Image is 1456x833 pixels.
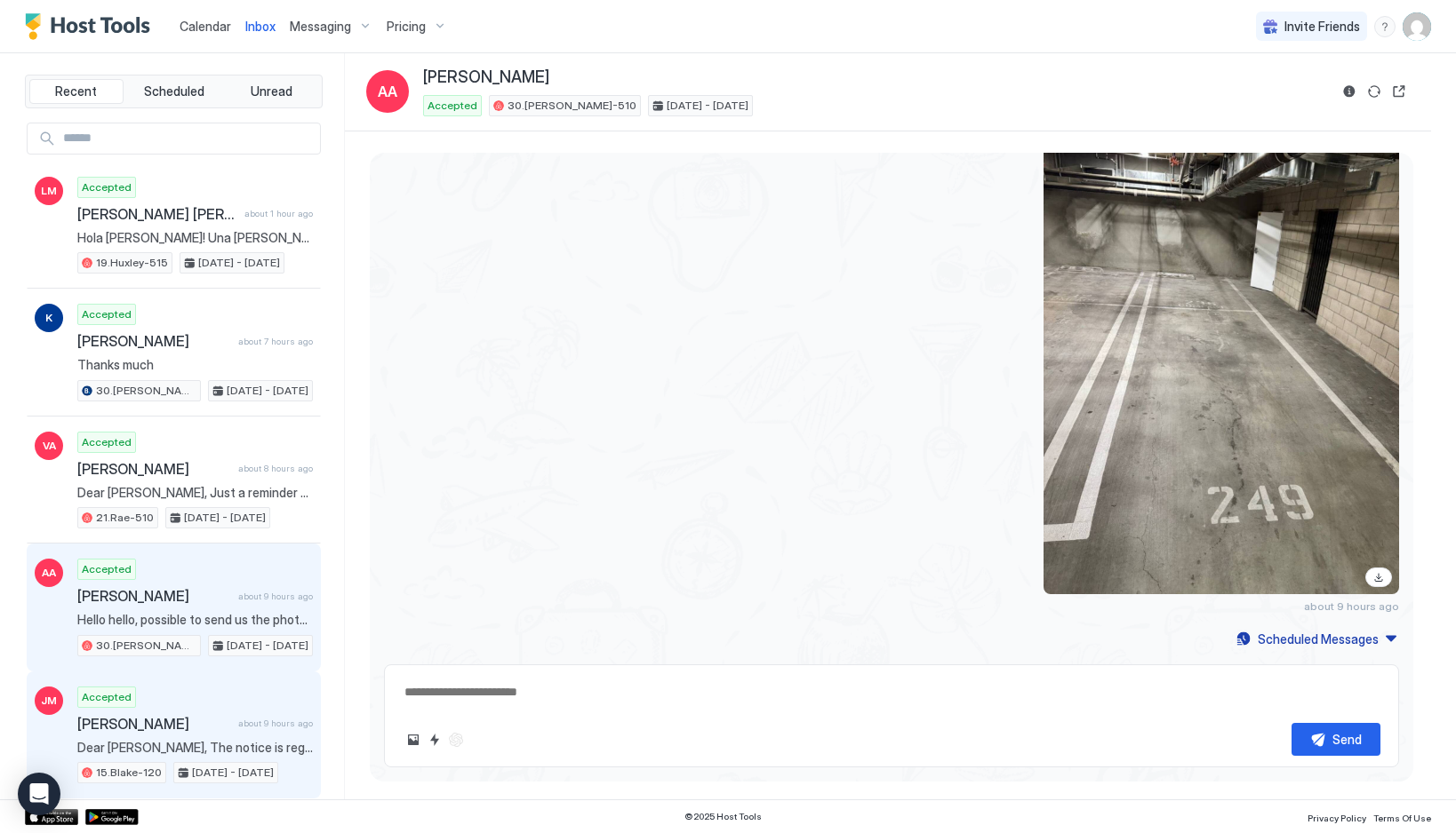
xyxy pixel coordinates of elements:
[1292,723,1380,756] button: Send
[423,67,549,88] span: [PERSON_NAME]
[224,79,318,104] button: Unread
[77,612,313,628] span: Hello hello, possible to send us the photos of gym, chill zone and area outside of the Appartment...
[192,765,274,781] span: [DATE] - [DATE]
[77,460,231,478] span: [PERSON_NAME]
[25,75,323,108] div: tab-group
[77,205,237,223] span: [PERSON_NAME] [PERSON_NAME]
[82,306,132,322] span: Accepted
[1388,81,1410,102] button: Open reservation
[227,638,308,654] span: [DATE] - [DATE]
[244,208,313,219] span: about 1 hour ago
[56,123,320,154] input: Input Field
[96,510,154,526] span: 21.Rae-510
[42,565,56,581] span: AA
[1304,599,1399,613] span: about 9 hours ago
[238,591,313,602] span: about 9 hours ago
[378,81,397,102] span: AA
[82,561,132,577] span: Accepted
[1308,807,1366,826] a: Privacy Policy
[1403,12,1431,41] div: User profile
[43,438,56,454] span: VA
[245,19,276,34] span: Inbox
[428,98,477,114] span: Accepted
[77,587,231,605] span: [PERSON_NAME]
[144,83,204,99] span: Scheduled
[424,729,445,750] button: Quick reply
[82,179,132,195] span: Accepted
[1373,813,1431,823] span: Terms Of Use
[85,809,139,825] a: Google Play Store
[96,765,162,781] span: 15.Blake-120
[508,98,636,114] span: 30.[PERSON_NAME]-510
[238,336,313,347] span: about 7 hours ago
[1044,121,1399,594] div: View image
[1374,16,1396,37] div: menu
[238,463,313,474] span: about 8 hours ago
[41,183,57,199] span: LM
[180,17,231,36] a: Calendar
[387,19,426,35] span: Pricing
[1339,81,1360,102] button: Reservation information
[684,811,762,822] span: © 2025 Host Tools
[290,19,351,35] span: Messaging
[96,638,196,654] span: 30.[PERSON_NAME]-510
[18,773,60,815] div: Open Intercom Messenger
[1365,567,1392,587] a: Download
[77,230,313,246] span: Hola [PERSON_NAME]! Una [PERSON_NAME] tienes estacionamiento? El check in lo haría [PERSON_NAME],...
[184,510,266,526] span: [DATE] - [DATE]
[45,310,52,326] span: K
[1332,730,1362,749] div: Send
[55,83,97,99] span: Recent
[77,740,313,756] span: Dear [PERSON_NAME], The notice is regarding a scheduled maintenance visit. You don’t need to leav...
[245,17,276,36] a: Inbox
[1258,630,1379,648] div: Scheduled Messages
[127,79,221,104] button: Scheduled
[25,809,78,825] a: App Store
[82,689,132,705] span: Accepted
[238,718,313,729] span: about 9 hours ago
[25,13,158,40] a: Host Tools Logo
[82,434,132,450] span: Accepted
[1308,813,1366,823] span: Privacy Policy
[667,98,748,114] span: [DATE] - [DATE]
[227,383,308,399] span: [DATE] - [DATE]
[403,729,424,750] button: Upload image
[251,83,292,99] span: Unread
[1234,627,1399,651] button: Scheduled Messages
[96,383,196,399] span: 30.[PERSON_NAME]-510
[198,255,280,271] span: [DATE] - [DATE]
[77,485,313,501] span: Dear [PERSON_NAME], Just a reminder that your check-out is [DATE] before 11 am. 🧳 CHECK-OUT INSTR...
[96,255,168,271] span: 19.Huxley-515
[180,19,231,34] span: Calendar
[29,79,124,104] button: Recent
[1373,807,1431,826] a: Terms Of Use
[1364,81,1385,102] button: Sync reservation
[1284,19,1360,35] span: Invite Friends
[41,693,57,709] span: JM
[77,357,313,373] span: Thanks much
[77,332,231,350] span: [PERSON_NAME]
[77,715,231,733] span: [PERSON_NAME]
